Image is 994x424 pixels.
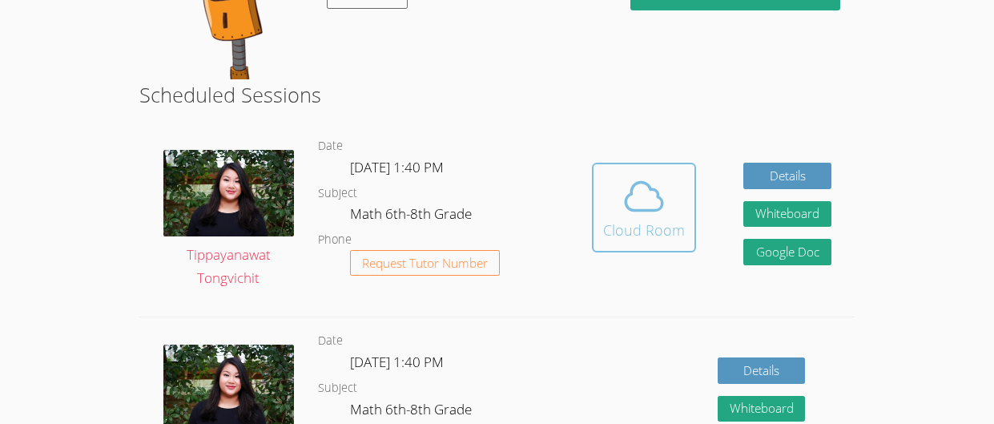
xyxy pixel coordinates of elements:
button: Cloud Room [592,163,696,252]
dt: Date [318,136,343,156]
button: Whiteboard [743,201,831,228]
a: Tippayanawat Tongvichit [163,150,294,291]
button: Request Tutor Number [350,250,500,277]
dt: Subject [318,184,357,204]
span: [DATE] 1:40 PM [350,353,444,371]
a: Details [743,163,831,189]
div: Cloud Room [603,219,685,241]
dt: Phone [318,230,352,250]
a: Google Doc [743,239,831,265]
h2: Scheduled Sessions [139,79,855,110]
dt: Subject [318,378,357,398]
span: Request Tutor Number [362,257,488,269]
dt: Date [318,331,343,351]
img: IMG_0561.jpeg [163,150,294,237]
a: Details [718,357,806,384]
button: Whiteboard [718,396,806,422]
span: [DATE] 1:40 PM [350,158,444,176]
dd: Math 6th-8th Grade [350,203,475,230]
